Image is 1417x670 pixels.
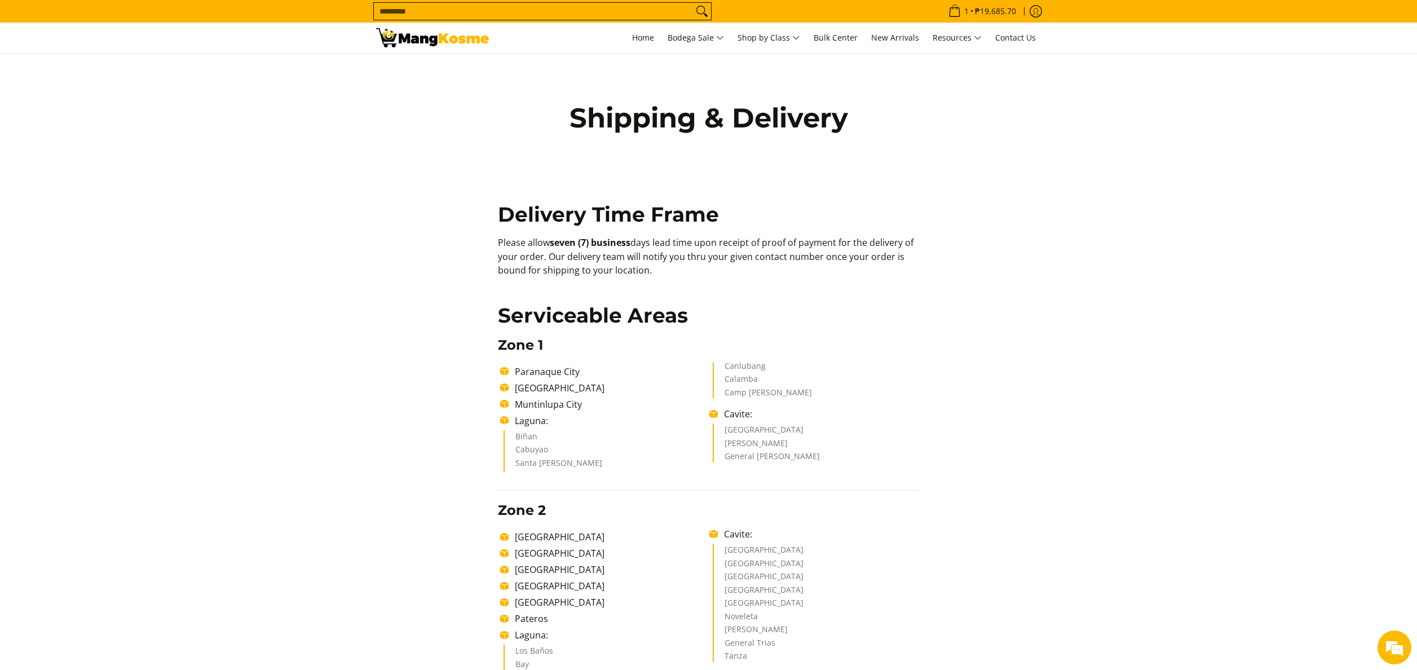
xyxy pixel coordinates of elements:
a: Shop by Class [732,23,806,53]
p: Please allow days lead time upon receipt of proof of payment for the delivery of your order. Our ... [498,236,919,289]
li: [GEOGRAPHIC_DATA] [725,546,908,559]
li: [PERSON_NAME] [725,439,908,453]
span: New Arrivals [871,32,919,43]
nav: Main Menu [500,23,1041,53]
li: [GEOGRAPHIC_DATA] [509,579,709,593]
button: Search [693,3,711,20]
span: Contact Us [995,32,1036,43]
li: [GEOGRAPHIC_DATA] [509,596,709,609]
li: Laguna: [509,414,709,427]
h2: Serviceable Areas [498,303,919,328]
li: General [PERSON_NAME] [725,452,908,462]
a: Bodega Sale [662,23,730,53]
a: Resources [927,23,987,53]
li: Laguna: [509,628,709,642]
li: Noveleta [725,612,908,626]
h3: Zone 1 [498,337,919,354]
a: Home [626,23,660,53]
h1: Shipping & Delivery [545,101,872,135]
h3: Zone 2 [498,502,919,519]
li: [GEOGRAPHIC_DATA] [725,586,908,600]
li: Biñan [515,433,699,446]
li: [PERSON_NAME] [725,625,908,639]
li: [GEOGRAPHIC_DATA] [509,381,709,395]
span: 1 [963,7,970,15]
span: ₱19,685.70 [973,7,1018,15]
li: Calamba [725,375,908,389]
li: [GEOGRAPHIC_DATA] [725,559,908,573]
h2: Delivery Time Frame [498,202,919,227]
b: seven (7) business [550,236,630,249]
li: [GEOGRAPHIC_DATA] [725,599,908,612]
li: Cavite: [718,407,919,421]
span: Shop by Class [738,31,800,45]
li: Cabuyao [515,446,699,459]
li: Tanza [725,652,908,662]
a: Bulk Center [808,23,863,53]
a: Contact Us [990,23,1041,53]
span: Resources [933,31,982,45]
span: Bodega Sale [668,31,724,45]
img: Shipping &amp; Delivery Page l Mang Kosme: Home Appliances Warehouse Sale! [376,28,489,47]
li: Muntinlupa City [509,398,709,411]
li: Santa [PERSON_NAME] [515,459,699,473]
li: Canlubang [725,362,908,376]
li: Pateros [509,612,709,625]
li: [GEOGRAPHIC_DATA] [725,426,908,439]
li: Cavite: [718,527,919,541]
li: Camp [PERSON_NAME] [725,389,908,399]
span: Paranaque City [515,365,580,378]
li: Los Baños [515,647,699,660]
a: New Arrivals [866,23,925,53]
li: [GEOGRAPHIC_DATA] [509,546,709,560]
span: Bulk Center [814,32,858,43]
span: • [945,5,1019,17]
span: Home [632,32,654,43]
li: [GEOGRAPHIC_DATA] [509,530,709,544]
li: General Trias [725,639,908,653]
li: [GEOGRAPHIC_DATA] [725,572,908,586]
li: [GEOGRAPHIC_DATA] [509,563,709,576]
